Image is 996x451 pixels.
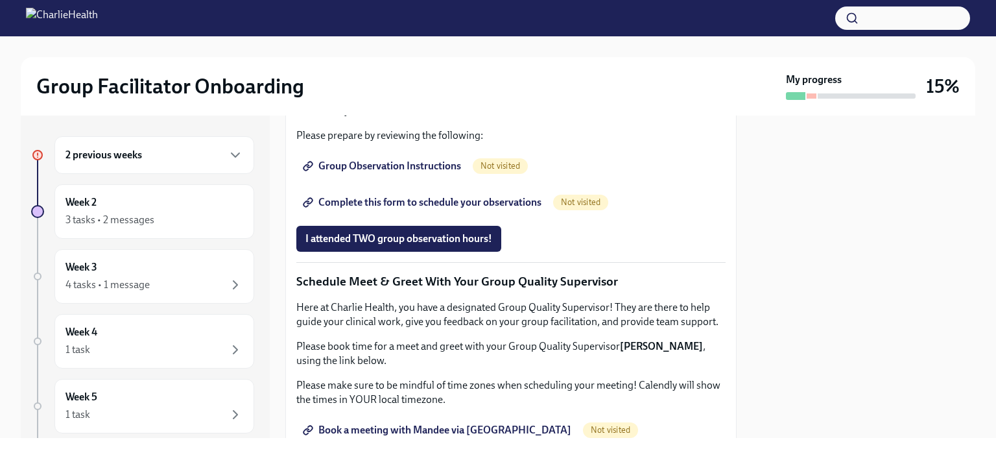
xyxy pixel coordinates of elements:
[296,300,726,329] p: Here at Charlie Health, you have a designated Group Quality Supervisor! They are there to help gu...
[65,195,97,210] h6: Week 2
[54,136,254,174] div: 2 previous weeks
[31,379,254,433] a: Week 51 task
[65,390,97,404] h6: Week 5
[31,314,254,369] a: Week 41 task
[65,325,97,339] h6: Week 4
[553,197,608,207] span: Not visited
[296,128,726,143] p: Please prepare by reviewing the following:
[31,249,254,304] a: Week 34 tasks • 1 message
[296,189,551,215] a: Complete this form to schedule your observations
[296,153,470,179] a: Group Observation Instructions
[296,226,501,252] button: I attended TWO group observation hours!
[786,73,842,87] strong: My progress
[65,148,142,162] h6: 2 previous weeks
[305,232,492,245] span: I attended TWO group observation hours!
[296,339,726,368] p: Please book time for a meet and greet with your Group Quality Supervisor , using the link below.
[296,273,726,290] p: Schedule Meet & Greet With Your Group Quality Supervisor
[65,343,90,357] div: 1 task
[305,196,541,209] span: Complete this form to schedule your observations
[305,160,461,173] span: Group Observation Instructions
[36,73,304,99] h2: Group Facilitator Onboarding
[65,278,150,292] div: 4 tasks • 1 message
[296,378,726,407] p: Please make sure to be mindful of time zones when scheduling your meeting! Calendly will show the...
[65,408,90,422] div: 1 task
[31,184,254,239] a: Week 23 tasks • 2 messages
[65,260,97,274] h6: Week 3
[65,213,154,227] div: 3 tasks • 2 messages
[620,340,703,352] strong: [PERSON_NAME]
[305,424,571,437] span: Book a meeting with Mandee via [GEOGRAPHIC_DATA]
[583,425,638,435] span: Not visited
[473,161,528,171] span: Not visited
[296,417,580,443] a: Book a meeting with Mandee via [GEOGRAPHIC_DATA]
[26,8,98,29] img: CharlieHealth
[926,75,960,98] h3: 15%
